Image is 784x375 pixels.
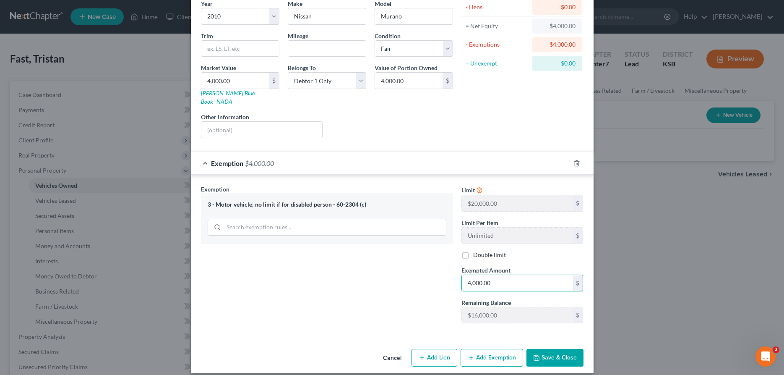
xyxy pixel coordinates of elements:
input: ex. LS, LT, etc [201,41,279,57]
input: 0.00 [375,73,443,89]
input: 0.00 [462,275,573,291]
input: ex. Nissan [288,8,366,24]
label: Remaining Balance [461,298,511,307]
span: Belongs To [288,64,316,71]
div: - Exemptions [466,40,529,49]
div: = Net Equity [466,22,529,30]
div: $ [269,73,279,89]
label: Trim [201,31,213,40]
span: 2 [773,346,779,353]
label: Other Information [201,113,249,121]
label: Market Value [201,63,236,72]
input: -- [462,307,573,323]
div: $ [573,228,583,244]
button: Cancel [376,350,408,367]
button: Add Lien [412,349,457,367]
span: Exemption [201,186,229,193]
label: Condition [375,31,401,40]
div: $ [573,307,583,323]
input: -- [462,228,573,244]
iframe: Intercom live chat [755,346,776,367]
input: ex. Altima [375,8,453,24]
label: Mileage [288,31,308,40]
div: $ [573,195,583,211]
input: 0.00 [201,73,269,89]
span: Exempted Amount [461,267,511,274]
div: $ [573,275,583,291]
input: -- [462,195,573,211]
div: $0.00 [539,59,576,68]
div: = Unexempt [466,59,529,68]
span: $4,000.00 [245,159,274,167]
div: - Liens [466,3,529,11]
a: [PERSON_NAME] Blue Book [201,89,255,105]
button: Save & Close [526,349,583,367]
span: Limit [461,186,475,194]
label: Value of Portion Owned [375,63,438,72]
div: $4,000.00 [539,40,576,49]
button: Add Exemption [461,349,523,367]
div: $ [443,73,453,89]
div: 3 - Motor vehicle; no limit if for disabled person - 60-2304 (c) [208,201,446,209]
label: Limit Per Item [461,218,498,227]
input: Search exemption rules... [224,219,446,235]
span: Exemption [211,159,243,167]
a: NADA [216,98,232,105]
div: $0.00 [539,3,576,11]
label: Double limit [473,251,506,259]
input: -- [288,41,366,57]
input: (optional) [201,122,323,138]
div: $4,000.00 [539,22,576,30]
